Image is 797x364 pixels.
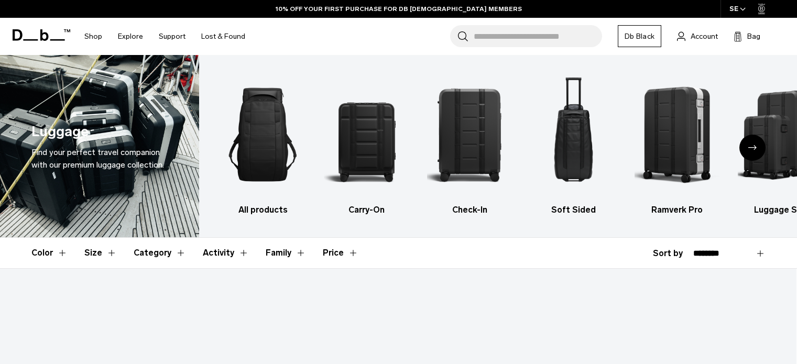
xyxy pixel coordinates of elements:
[531,71,616,198] img: Db
[324,204,409,216] h3: Carry-On
[531,71,616,216] li: 4 / 6
[266,238,306,268] button: Toggle Filter
[220,71,305,216] a: Db All products
[84,238,117,268] button: Toggle Filter
[220,71,305,198] img: Db
[324,71,409,216] a: Db Carry-On
[618,25,661,47] a: Db Black
[427,204,512,216] h3: Check-In
[531,71,616,216] a: Db Soft Sided
[323,238,358,268] button: Toggle Price
[691,31,718,42] span: Account
[747,31,760,42] span: Bag
[734,30,760,42] button: Bag
[220,71,305,216] li: 1 / 6
[31,238,68,268] button: Toggle Filter
[677,30,718,42] a: Account
[739,135,766,161] div: Next slide
[635,71,720,216] a: Db Ramverk Pro
[324,71,409,216] li: 2 / 6
[220,204,305,216] h3: All products
[134,238,186,268] button: Toggle Filter
[159,18,185,55] a: Support
[77,18,253,55] nav: Main Navigation
[635,71,720,216] li: 5 / 6
[427,71,512,216] a: Db Check-In
[31,147,164,170] span: Find your perfect travel companion with our premium luggage collection.
[427,71,512,198] img: Db
[201,18,245,55] a: Lost & Found
[531,204,616,216] h3: Soft Sided
[324,71,409,198] img: Db
[31,121,89,142] h1: Luggage
[635,204,720,216] h3: Ramverk Pro
[84,18,102,55] a: Shop
[276,4,522,14] a: 10% OFF YOUR FIRST PURCHASE FOR DB [DEMOGRAPHIC_DATA] MEMBERS
[635,71,720,198] img: Db
[427,71,512,216] li: 3 / 6
[203,238,249,268] button: Toggle Filter
[118,18,143,55] a: Explore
